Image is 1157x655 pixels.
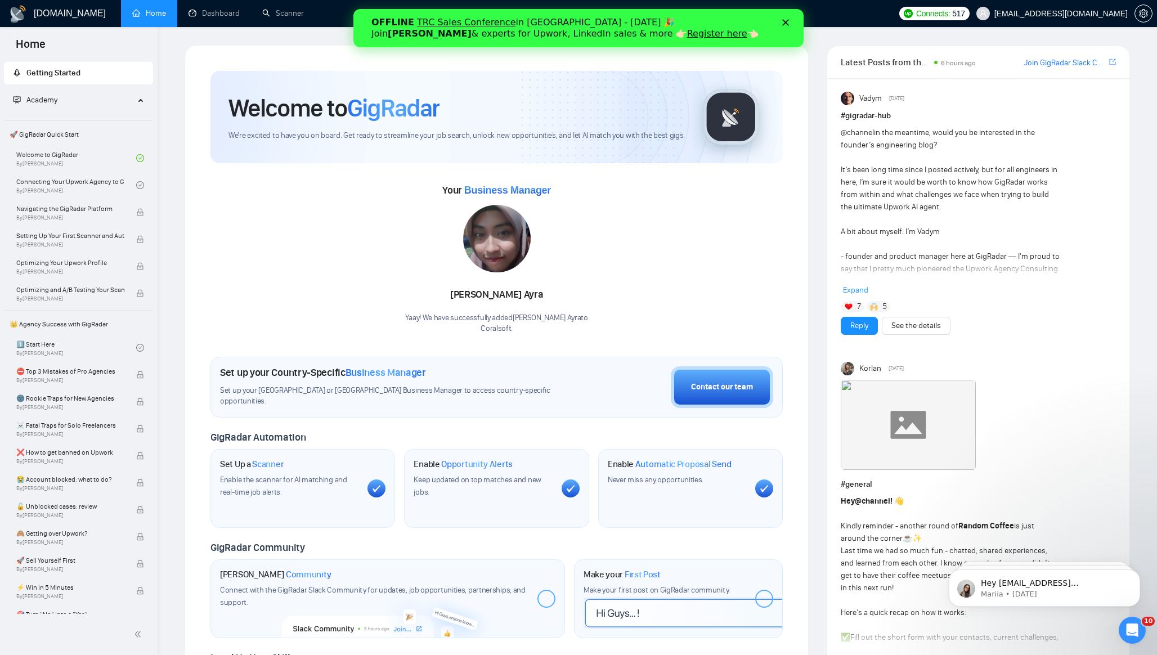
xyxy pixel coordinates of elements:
span: 🚀 GigRadar Quick Start [5,123,152,146]
button: See the details [882,317,950,335]
a: export [1109,57,1116,68]
span: First Post [625,569,661,580]
span: Automatic Proposal Send [635,459,732,470]
h1: # gigradar-hub [841,110,1116,122]
span: Make your first post on GigRadar community. [584,585,730,595]
span: Optimizing and A/B Testing Your Scanner for Better Results [16,284,124,295]
a: Connecting Your Upwork Agency to GigRadarBy[PERSON_NAME] [16,173,136,198]
span: Navigating the GigRadar Platform [16,203,124,214]
span: Vadym [859,92,882,105]
span: setting [1135,9,1152,18]
span: rocket [13,69,21,77]
img: ❤️ [845,303,853,311]
span: user [979,10,987,17]
span: lock [136,235,144,243]
span: lock [136,398,144,406]
span: Scanner [252,459,284,470]
span: Expand [843,285,868,295]
span: Academy [26,95,57,105]
span: GigRadar Automation [210,431,306,443]
li: Getting Started [4,62,153,84]
p: Message from Mariia, sent 2w ago [49,43,194,53]
span: lock [136,262,144,270]
a: 1️⃣ Start HereBy[PERSON_NAME] [16,335,136,360]
span: Home [7,36,55,60]
span: By [PERSON_NAME] [16,241,124,248]
span: Hey [EMAIL_ADDRESS][DOMAIN_NAME], Looks like your Upwork agency Coralsoft ran out of connects. We... [49,33,194,187]
h1: # general [841,478,1116,491]
img: 🙌 [870,303,878,311]
img: gigradar-logo.png [703,89,759,145]
span: Your [442,184,551,196]
span: Business Manager [346,366,426,379]
span: Korlan [859,362,881,375]
span: double-left [134,629,145,640]
span: lock [136,560,144,568]
span: Keep updated on top matches and new jobs. [414,475,541,497]
span: Optimizing Your Upwork Profile [16,257,124,268]
span: Latest Posts from the GigRadar Community [841,55,931,69]
div: in the meantime, would you be interested in the founder’s engineering blog? It’s been long time s... [841,127,1061,424]
span: GigRadar [347,93,440,123]
div: Contact our team [691,381,753,393]
span: lock [136,289,144,297]
span: Business Manager [464,185,551,196]
img: Korlan [841,362,854,375]
iframe: Intercom live chat [1119,617,1146,644]
strong: Random Coffee [958,521,1014,531]
span: By [PERSON_NAME] [16,458,124,465]
span: lock [136,208,144,216]
img: slackcommunity-bg.png [282,587,494,638]
div: Close [429,10,440,17]
p: Coralsoft . [405,324,588,334]
span: lock [136,479,144,487]
button: Contact our team [671,366,773,408]
span: lock [136,587,144,595]
span: By [PERSON_NAME] [16,593,124,600]
span: check-circle [136,154,144,162]
span: fund-projection-screen [13,96,21,104]
span: Connects: [916,7,950,20]
img: 1698924227594-IMG-20231023-WA0128.jpg [463,205,531,272]
img: upwork-logo.png [904,9,913,18]
span: 10 [1142,617,1155,626]
span: check-circle [136,344,144,352]
span: [DATE] [889,364,904,374]
span: 🌚 Rookie Traps for New Agencies [16,393,124,404]
a: homeHome [132,8,166,18]
span: 🚀 Sell Yourself First [16,555,124,566]
a: Reply [850,320,868,332]
span: By [PERSON_NAME] [16,431,124,438]
h1: Enable [414,459,513,470]
span: @channel [841,128,874,137]
span: lock [136,452,144,460]
span: By [PERSON_NAME] [16,512,124,519]
h1: Set up your Country-Specific [220,366,426,379]
a: Join GigRadar Slack Community [1024,57,1107,69]
span: 👋 [894,496,904,506]
strong: Hey ! [841,496,893,506]
span: 517 [952,7,965,20]
span: lock [136,533,144,541]
button: setting [1134,5,1152,23]
span: By [PERSON_NAME] [16,566,124,573]
span: Community [286,569,331,580]
h1: [PERSON_NAME] [220,569,331,580]
img: F09LD3HAHMJ-Coffee%20chat%20round%202.gif [841,380,976,470]
span: By [PERSON_NAME] [16,377,124,384]
img: logo [9,5,27,23]
span: Setting Up Your First Scanner and Auto-Bidder [16,230,124,241]
span: By [PERSON_NAME] [16,404,124,411]
a: searchScanner [262,8,304,18]
span: 😭 Account blocked: what to do? [16,474,124,485]
span: 5 [882,301,887,312]
span: ⚡ Win in 5 Minutes [16,582,124,593]
span: By [PERSON_NAME] [16,485,124,492]
h1: Welcome to [228,93,440,123]
span: ✨ [912,533,922,543]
